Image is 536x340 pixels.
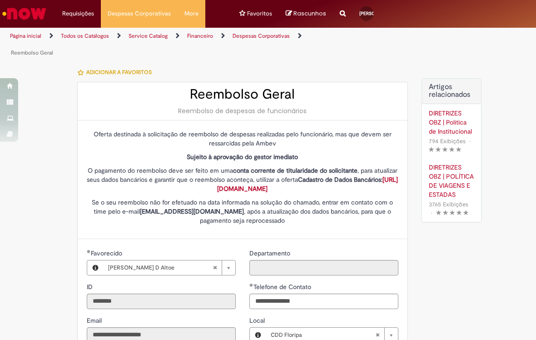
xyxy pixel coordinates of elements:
input: ID [87,294,236,309]
a: Service Catalog [129,32,168,40]
span: Somente leitura - Email [87,316,104,325]
span: Obrigatório Preenchido [249,283,253,287]
a: Reembolso Geral [11,49,53,56]
p: O pagamento do reembolso deve ser feito em uma , para atualizar seus dados bancários e garantir q... [87,166,399,193]
img: ServiceNow [1,5,48,23]
span: Obrigatório Preenchido [87,250,91,253]
a: DIRETRIZES OBZ | Política de Institucional [429,109,474,136]
strong: Cadastro de Dados Bancários: [217,175,398,193]
span: Local [249,316,267,325]
span: 794 Exibições [429,137,466,145]
label: Somente leitura - Email [87,316,104,325]
input: Departamento [249,260,398,275]
span: Rascunhos [293,9,326,18]
button: Adicionar a Favoritos [77,63,157,82]
span: Somente leitura - Departamento [249,249,292,257]
a: Todos os Catálogos [61,32,109,40]
a: Despesas Corporativas [233,32,290,40]
div: Reembolso de despesas de funcionários [87,106,399,115]
span: [PERSON_NAME] D Altoe [108,260,213,275]
a: No momento, sua lista de rascunhos tem 0 Itens [286,9,326,18]
label: Somente leitura - Departamento [249,249,292,258]
a: Limpar campo Favorecido [104,260,235,275]
span: Somente leitura - ID [87,283,94,291]
span: Favoritos [247,9,272,18]
a: Financeiro [187,32,213,40]
span: [PERSON_NAME] [359,10,395,16]
span: Adicionar a Favoritos [86,69,152,76]
strong: Sujeito à aprovação do gestor imediato [187,153,298,161]
span: 3765 Exibições [429,200,468,208]
p: Oferta destinada à solicitação de reembolso de despesas realizadas pelo funcionário, mas que deve... [87,130,399,148]
strong: [EMAIL_ADDRESS][DOMAIN_NAME] [140,207,244,215]
span: More [184,9,199,18]
a: [URL][DOMAIN_NAME] [217,175,398,193]
p: Se o seu reembolso não for efetuado na data informada na solução do chamado, entrar em contato co... [87,198,399,225]
h3: Artigos relacionados [429,83,474,99]
span: Telefone de Contato [253,283,313,291]
span: Necessários - Favorecido [91,249,124,257]
strong: conta corrente de titularidade do solicitante [233,166,357,175]
span: • [429,207,434,219]
abbr: Limpar campo Favorecido [208,260,222,275]
button: Favorecido, Visualizar este registro Joao Pedro Castelan D Altoe [87,260,104,275]
span: Requisições [62,9,94,18]
span: Despesas Corporativas [108,9,171,18]
a: Página inicial [10,32,41,40]
a: DIRETRIZES OBZ | POLÍTICA DE VIAGENS E ESTADAS [429,163,474,199]
input: Telefone de Contato [249,294,398,309]
h2: Reembolso Geral [87,87,399,102]
span: • [467,135,473,147]
ul: Trilhas de página [7,28,306,61]
label: Somente leitura - ID [87,282,94,291]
